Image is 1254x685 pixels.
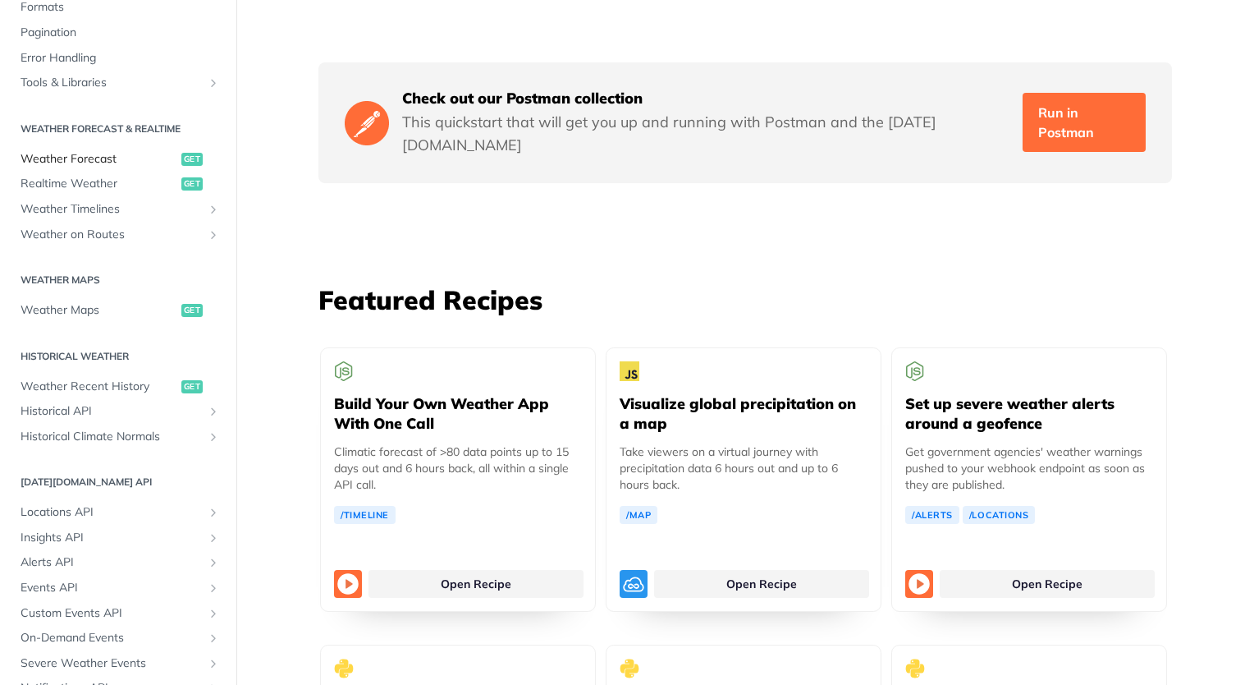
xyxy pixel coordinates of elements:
[21,554,203,571] span: Alerts API
[21,25,220,41] span: Pagination
[12,526,224,550] a: Insights APIShow subpages for Insights API
[12,122,224,136] h2: Weather Forecast & realtime
[21,379,177,395] span: Weather Recent History
[181,380,203,393] span: get
[1023,93,1146,152] a: Run in Postman
[207,203,220,216] button: Show subpages for Weather Timelines
[402,89,1009,108] h5: Check out our Postman collection
[12,375,224,399] a: Weather Recent Historyget
[12,626,224,651] a: On-Demand EventsShow subpages for On-Demand Events
[334,506,396,524] a: /Timeline
[12,46,224,71] a: Error Handling
[905,394,1153,434] h5: Set up severe weather alerts around a geofence
[21,302,177,319] span: Weather Maps
[334,394,582,434] h5: Build Your Own Weather App With One Call
[12,500,224,525] a: Locations APIShow subpages for Locations API
[620,444,867,493] p: Take viewers on a virtual journey with precipitation data 6 hours out and up to 6 hours back.
[940,570,1155,598] a: Open Recipe
[12,273,224,287] h2: Weather Maps
[21,50,220,67] span: Error Handling
[207,506,220,519] button: Show subpages for Locations API
[334,444,582,493] p: Climatic forecast of >80 data points up to 15 days out and 6 hours back, all within a single API ...
[21,176,177,192] span: Realtime Weather
[12,71,224,95] a: Tools & LibrariesShow subpages for Tools & Libraries
[207,76,220,90] button: Show subpages for Tools & Libraries
[21,580,203,596] span: Events API
[402,111,1009,157] p: This quickstart that will get you up and running with Postman and the [DATE][DOMAIN_NAME]
[12,147,224,172] a: Weather Forecastget
[21,429,203,445] span: Historical Climate Normals
[21,605,203,622] span: Custom Events API
[21,403,203,420] span: Historical API
[181,153,203,166] span: get
[207,657,220,670] button: Show subpages for Severe Weather Events
[12,172,224,196] a: Realtime Weatherget
[21,151,177,168] span: Weather Forecast
[21,75,203,91] span: Tools & Libraries
[12,349,224,364] h2: Historical Weather
[207,228,220,241] button: Show subpages for Weather on Routes
[12,223,224,247] a: Weather on RoutesShow subpages for Weather on Routes
[207,531,220,545] button: Show subpages for Insights API
[12,651,224,676] a: Severe Weather EventsShow subpages for Severe Weather Events
[12,576,224,600] a: Events APIShow subpages for Events API
[181,304,203,317] span: get
[12,550,224,575] a: Alerts APIShow subpages for Alerts API
[207,582,220,595] button: Show subpages for Events API
[620,506,657,524] a: /Map
[654,570,869,598] a: Open Recipe
[368,570,584,598] a: Open Recipe
[12,601,224,626] a: Custom Events APIShow subpages for Custom Events API
[12,197,224,222] a: Weather TimelinesShow subpages for Weather Timelines
[963,506,1036,524] a: /Locations
[21,227,203,243] span: Weather on Routes
[905,506,959,524] a: /Alerts
[21,655,203,672] span: Severe Weather Events
[207,607,220,620] button: Show subpages for Custom Events API
[21,201,203,218] span: Weather Timelines
[12,475,224,490] h2: [DATE][DOMAIN_NAME] API
[12,298,224,323] a: Weather Mapsget
[12,21,224,45] a: Pagination
[318,282,1172,318] h3: Featured Recipes
[21,504,203,521] span: Locations API
[21,530,203,546] span: Insights API
[12,399,224,424] a: Historical APIShow subpages for Historical API
[181,177,203,191] span: get
[207,430,220,444] button: Show subpages for Historical Climate Normals
[207,632,220,645] button: Show subpages for On-Demand Events
[620,394,867,434] h5: Visualize global precipitation on a map
[207,405,220,418] button: Show subpages for Historical API
[905,444,1153,493] p: Get government agencies' weather warnings pushed to your webhook endpoint as soon as they are pub...
[21,630,203,646] span: On-Demand Events
[207,556,220,569] button: Show subpages for Alerts API
[12,425,224,449] a: Historical Climate NormalsShow subpages for Historical Climate Normals
[345,99,389,147] img: Postman Logo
